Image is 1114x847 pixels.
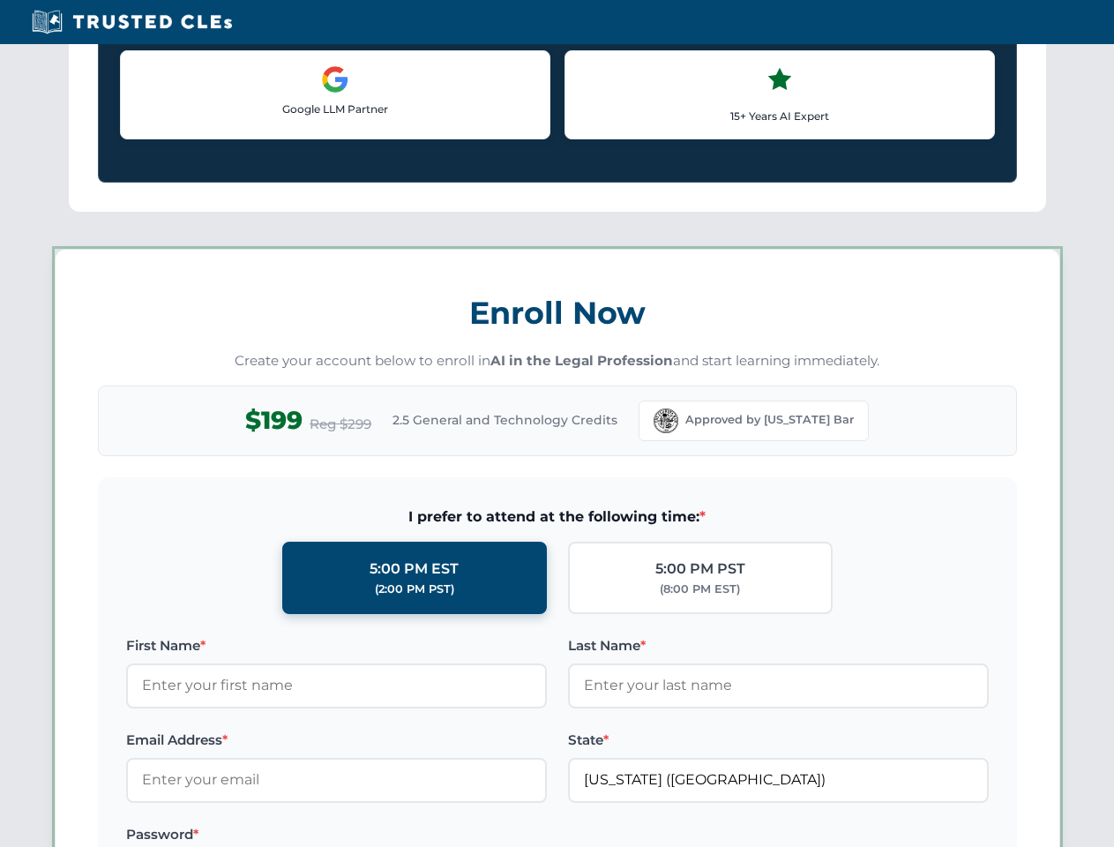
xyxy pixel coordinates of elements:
span: 2.5 General and Technology Credits [393,410,617,430]
div: (2:00 PM PST) [375,581,454,598]
h3: Enroll Now [98,285,1017,341]
label: First Name [126,635,547,656]
label: Last Name [568,635,989,656]
div: 5:00 PM EST [370,558,459,581]
label: Email Address [126,730,547,751]
span: I prefer to attend at the following time: [126,506,989,528]
input: Enter your first name [126,663,547,708]
p: Create your account below to enroll in and start learning immediately. [98,351,1017,371]
p: Google LLM Partner [135,101,535,117]
img: Google [321,65,349,94]
input: Enter your last name [568,663,989,708]
label: State [568,730,989,751]
p: 15+ Years AI Expert [579,108,980,124]
span: Approved by [US_STATE] Bar [685,411,854,429]
input: Florida (FL) [568,758,989,802]
span: $199 [245,401,303,440]
strong: AI in the Legal Profession [490,352,673,369]
input: Enter your email [126,758,547,802]
label: Password [126,824,547,845]
span: Reg $299 [310,414,371,435]
img: Florida Bar [654,409,678,433]
img: Trusted CLEs [26,9,237,35]
div: 5:00 PM PST [655,558,745,581]
div: (8:00 PM EST) [660,581,740,598]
